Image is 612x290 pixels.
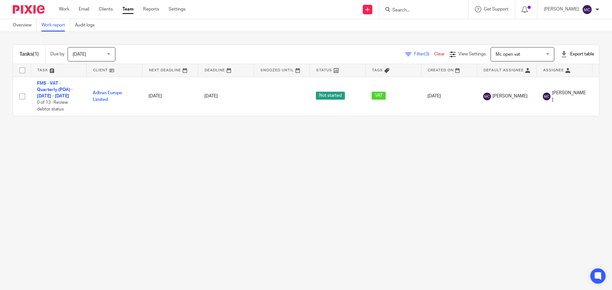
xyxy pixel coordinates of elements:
span: View Settings [458,52,486,56]
span: (1) [33,52,39,57]
td: [DATE] [142,77,198,116]
a: Adtran Europe Limited [93,91,122,102]
span: Not started [316,92,345,100]
span: [PERSON_NAME] [492,93,528,99]
td: [DATE] [421,77,477,116]
a: Audit logs [75,19,99,32]
span: VAT [372,92,386,100]
h1: Tasks [19,51,39,58]
img: svg%3E [483,93,491,100]
a: Clear [434,52,445,56]
span: Get Support [484,7,508,11]
a: Email [79,6,89,12]
a: Work report [41,19,70,32]
span: 0 of 13 · Review debtor status [37,101,68,112]
a: Settings [169,6,186,12]
span: Tags [372,68,383,72]
span: [PERSON_NAME] [552,90,586,103]
input: Search [392,8,449,13]
a: FMS - VAT - Quarterly (POA) - [DATE] - [DATE] [37,81,73,99]
div: Export table [561,51,594,57]
p: Due by [50,51,64,57]
a: Clients [99,6,113,12]
span: (3) [424,52,429,56]
a: Overview [13,19,37,32]
img: svg%3E [543,93,550,100]
span: [DATE] [73,52,86,57]
a: Team [122,6,134,12]
span: Filter [414,52,434,56]
span: Mc open vat [496,52,520,57]
img: svg%3E [582,4,592,15]
a: Reports [143,6,159,12]
a: Work [59,6,69,12]
p: [PERSON_NAME] [544,6,579,12]
img: Pixie [13,5,45,14]
div: [DATE] [204,93,247,99]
